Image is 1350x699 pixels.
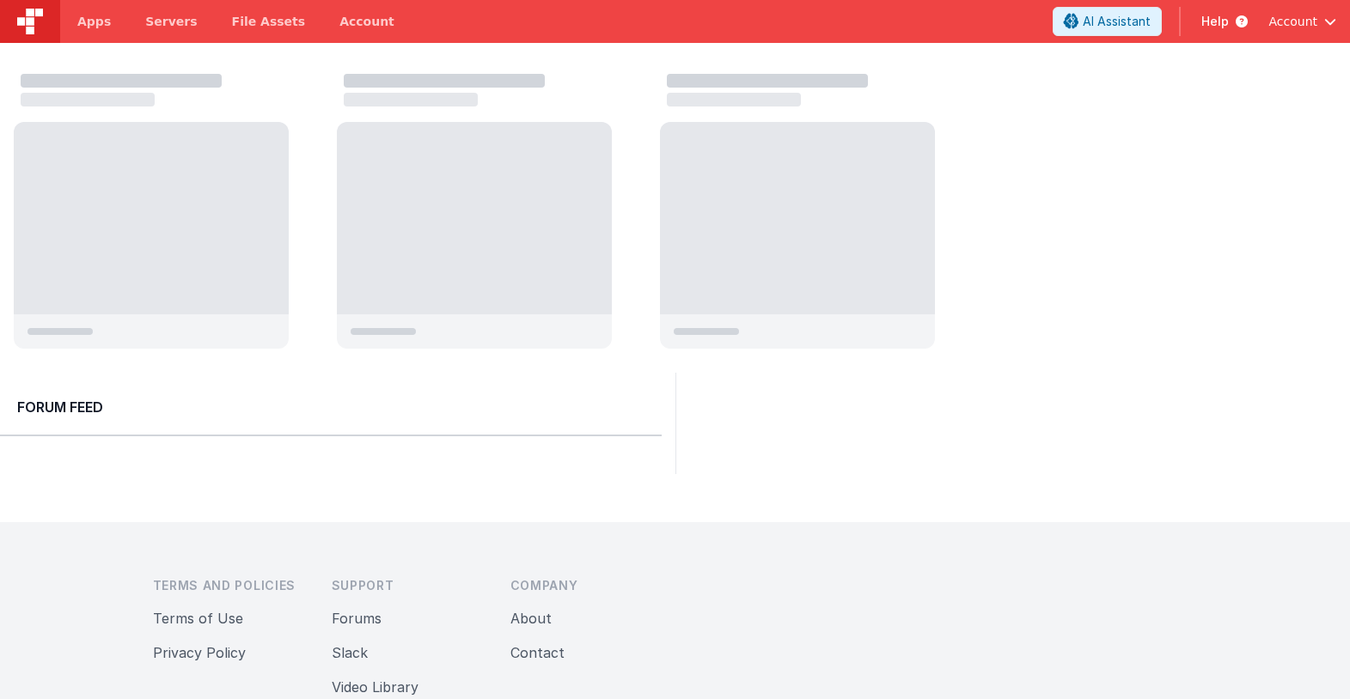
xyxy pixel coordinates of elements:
h3: Support [332,577,483,594]
button: Forums [332,608,382,629]
span: Apps [77,13,111,30]
button: Video Library [332,677,418,697]
h3: Terms and Policies [153,577,304,594]
button: Account [1268,13,1336,30]
button: Contact [510,642,565,663]
span: Servers [145,13,197,30]
button: Slack [332,642,368,663]
a: Privacy Policy [153,644,246,661]
span: File Assets [232,13,306,30]
span: AI Assistant [1083,13,1151,30]
span: Help [1201,13,1229,30]
a: Slack [332,644,368,661]
span: Account [1268,13,1317,30]
h2: Forum Feed [17,397,644,417]
button: About [510,608,552,629]
a: Terms of Use [153,610,243,627]
button: AI Assistant [1053,7,1162,36]
a: About [510,610,552,627]
h3: Company [510,577,662,594]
